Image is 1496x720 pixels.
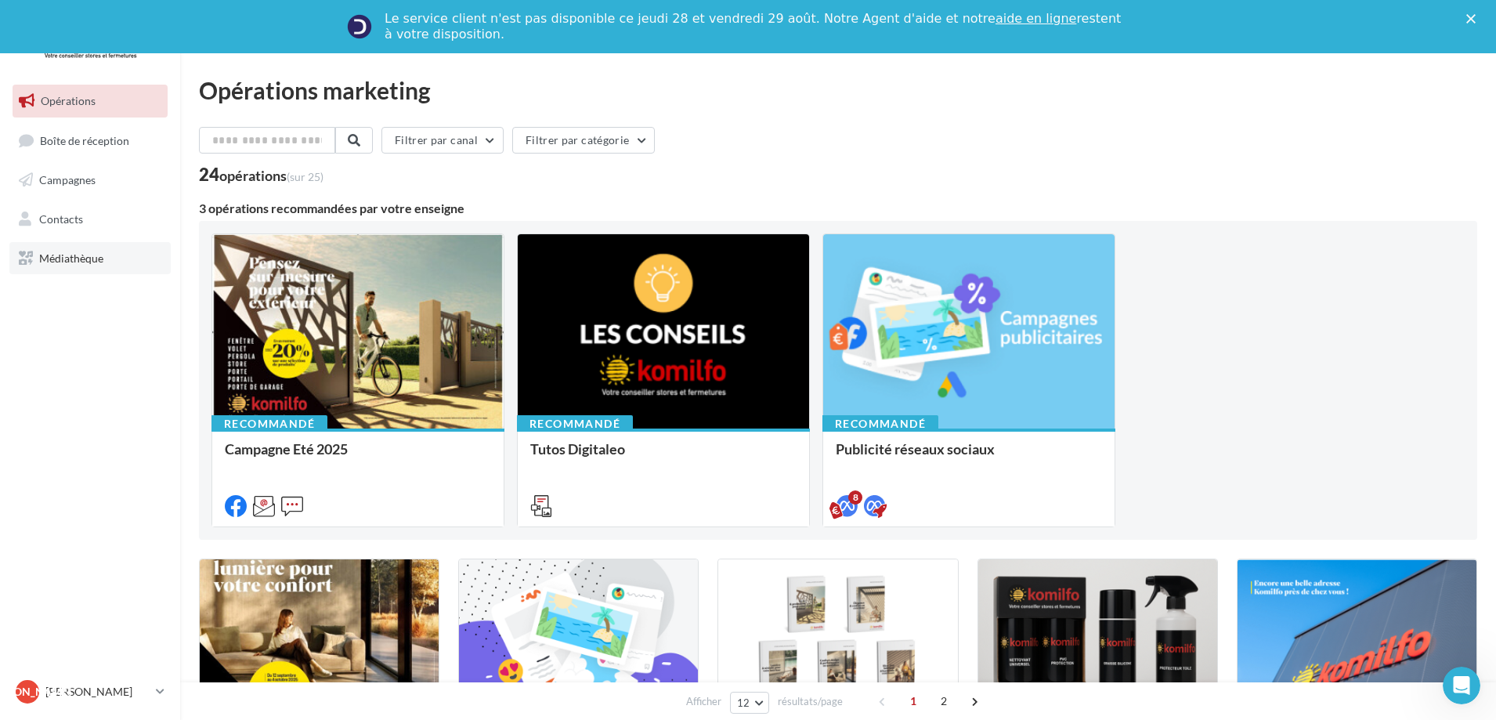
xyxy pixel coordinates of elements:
span: Publicité réseaux sociaux [836,440,995,458]
div: Opérations marketing [199,78,1477,102]
button: 12 [730,692,770,714]
iframe: Intercom live chat [1443,667,1480,704]
span: 2 [931,689,956,714]
span: résultats/page [778,694,843,709]
div: Recommandé [517,415,633,432]
span: Campagnes [39,173,96,186]
a: Boîte de réception [9,124,171,157]
span: Médiathèque [39,251,103,264]
span: Afficher [686,694,721,709]
p: [PERSON_NAME] [45,684,150,700]
a: [PERSON_NAME] [PERSON_NAME] [13,677,168,707]
span: Tutos Digitaleo [530,440,625,458]
div: 24 [199,166,323,183]
div: 8 [848,490,862,505]
a: Opérations [9,85,171,118]
span: 12 [737,696,750,709]
div: Le service client n'est pas disponible ce jeudi 28 et vendredi 29 août. Notre Agent d'aide et not... [385,11,1124,42]
div: 3 opérations recommandées par votre enseigne [199,202,1477,215]
div: Recommandé [822,415,938,432]
span: Campagne Eté 2025 [225,440,348,458]
span: 1 [901,689,926,714]
img: Profile image for Service-Client [347,14,372,39]
div: opérations [219,168,323,183]
a: aide en ligne [996,11,1076,26]
span: (sur 25) [287,170,323,183]
span: Boîte de réception [40,133,129,147]
span: Contacts [39,212,83,226]
div: Recommandé [211,415,327,432]
a: Médiathèque [9,242,171,275]
span: Opérations [41,94,96,107]
div: Fermer [1466,14,1482,24]
button: Filtrer par canal [381,127,504,154]
a: Campagnes [9,164,171,197]
a: Contacts [9,203,171,236]
button: Filtrer par catégorie [512,127,655,154]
